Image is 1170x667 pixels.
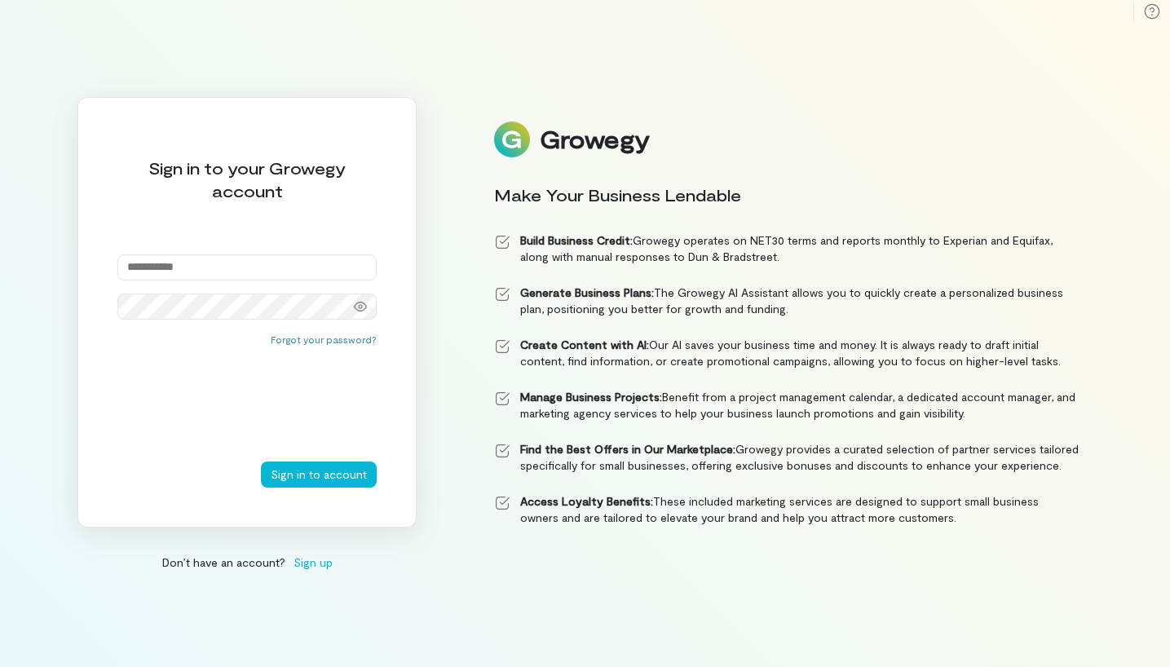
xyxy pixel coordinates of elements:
div: Growegy [540,126,649,153]
strong: Create Content with AI: [520,338,649,351]
li: Our AI saves your business time and money. It is always ready to draft initial content, find info... [494,337,1079,369]
strong: Access Loyalty Benefits: [520,494,653,508]
li: Growegy operates on NET30 terms and reports monthly to Experian and Equifax, along with manual re... [494,232,1079,265]
button: Sign in to account [261,462,377,488]
strong: Generate Business Plans: [520,285,654,299]
li: Benefit from a project management calendar, a dedicated account manager, and marketing agency ser... [494,389,1079,422]
strong: Find the Best Offers in Our Marketplace: [520,442,735,456]
strong: Build Business Credit: [520,233,633,247]
div: Sign in to your Growegy account [117,157,377,202]
li: These included marketing services are designed to support small business owners and are tailored ... [494,493,1079,526]
button: Forgot your password? [271,333,377,346]
strong: Manage Business Projects: [520,390,662,404]
li: Growegy provides a curated selection of partner services tailored specifically for small business... [494,441,1079,474]
li: The Growegy AI Assistant allows you to quickly create a personalized business plan, positioning y... [494,285,1079,317]
span: Sign up [294,554,333,571]
div: Don’t have an account? [77,554,417,571]
img: Logo [494,121,530,157]
div: Make Your Business Lendable [494,183,1079,206]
